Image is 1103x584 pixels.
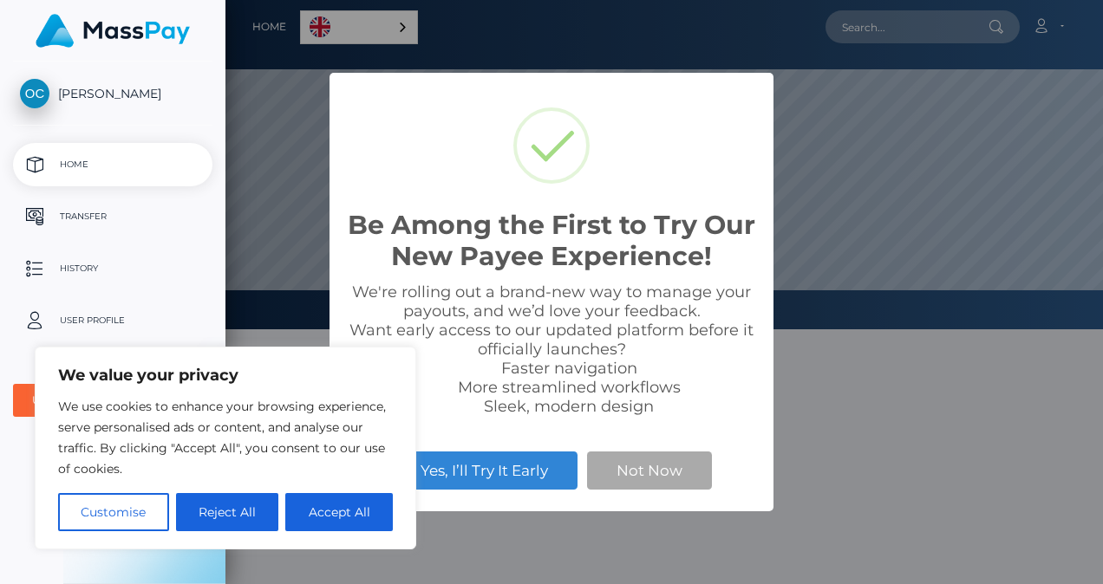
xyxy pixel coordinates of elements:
li: More streamlined workflows [382,378,756,397]
div: We value your privacy [35,347,416,549]
div: User Agreements [32,393,174,407]
button: Yes, I’ll Try It Early [391,451,578,490]
p: User Profile [20,308,206,334]
button: Not Now [587,451,712,490]
li: Sleek, modern design [382,397,756,416]
button: User Agreements [13,384,212,417]
p: We use cookies to enhance your browsing experience, serve personalised ads or content, and analys... [58,396,393,479]
span: [PERSON_NAME] [13,86,212,101]
button: Customise [58,493,169,531]
li: Faster navigation [382,359,756,378]
button: Reject All [176,493,279,531]
p: Transfer [20,204,206,230]
button: Accept All [285,493,393,531]
img: MassPay [36,14,190,48]
h2: Be Among the First to Try Our New Payee Experience! [347,210,756,272]
div: We're rolling out a brand-new way to manage your payouts, and we’d love your feedback. Want early... [347,282,756,416]
p: We value your privacy [58,365,393,386]
p: Home [20,152,206,178]
p: History [20,256,206,282]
